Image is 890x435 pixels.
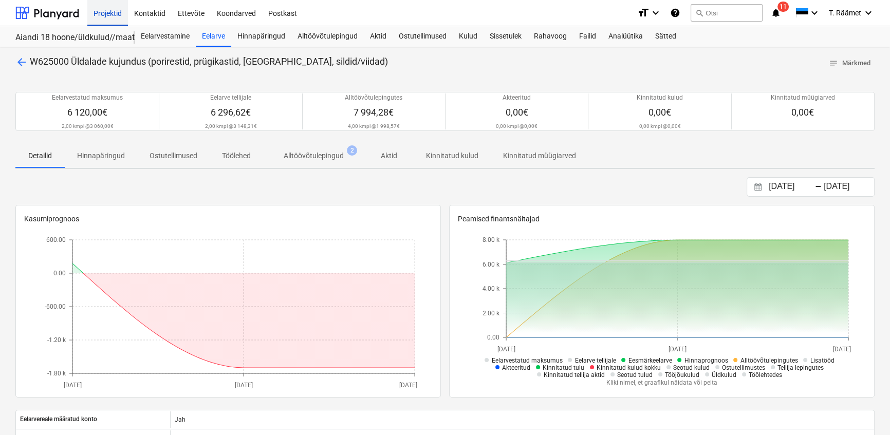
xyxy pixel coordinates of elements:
[135,26,196,47] a: Eelarvestamine
[291,26,364,47] a: Alltöövõtulepingud
[28,150,52,161] p: Detailid
[46,236,66,243] tspan: 600.00
[20,415,97,424] p: Eelarvereale määratud konto
[544,371,605,379] span: Kinnitatud tellija aktid
[62,123,114,129] p: 2,00 kmpl @ 3 060,00€
[30,56,388,67] span: W625000 Üldalade kujundus (porirestid, prügikastid, lilled, sildid/viidad)
[684,357,728,364] span: Hinnaprognoos
[364,26,393,47] a: Aktid
[497,346,515,353] tspan: [DATE]
[815,184,822,190] div: -
[77,150,125,161] p: Hinnapäringud
[483,236,500,243] tspan: 8.00 k
[506,107,528,118] span: 0,00€
[354,107,394,118] span: 7 994,28€
[491,357,562,364] span: Eelarvestatud maksumus
[399,382,417,389] tspan: [DATE]
[53,270,66,277] tspan: 0.00
[377,150,401,161] p: Aktid
[150,150,197,161] p: Ostutellimused
[832,346,850,353] tspan: [DATE]
[284,150,344,161] p: Alltöövõtulepingud
[691,4,763,22] button: Otsi
[637,7,650,19] i: format_size
[673,364,710,371] span: Seotud kulud
[345,93,402,102] p: Alltöövõtulepingutes
[649,26,682,47] a: Sätted
[483,261,500,268] tspan: 6.00 k
[777,2,789,12] span: 11
[426,150,478,161] p: Kinnitatud kulud
[617,371,653,379] span: Seotud tulud
[15,32,122,43] div: Aiandi 18 hoone/üldkulud//maatööd (2101944//2101951)
[668,346,686,353] tspan: [DATE]
[862,7,875,19] i: keyboard_arrow_down
[722,364,765,371] span: Ostutellimustes
[47,370,66,377] tspan: -1.80 k
[602,26,649,47] a: Analüütika
[573,26,602,47] a: Failid
[791,107,814,118] span: 0,00€
[670,7,680,19] i: Abikeskus
[740,357,798,364] span: Alltöövõtulepingutes
[695,9,703,17] span: search
[637,93,683,102] p: Kinnitatud kulud
[196,26,231,47] a: Eelarve
[822,180,874,194] input: Lõpp
[47,336,66,344] tspan: -1.20 k
[808,7,821,19] i: keyboard_arrow_down
[810,357,834,364] span: Lisatööd
[484,26,528,47] a: Sissetulek
[67,107,107,118] span: 6 120,00€
[502,364,530,371] span: Akteeritud
[829,9,861,17] span: T. Räämet
[231,26,291,47] a: Hinnapäringud
[210,93,251,102] p: Eelarve tellijale
[665,371,699,379] span: Tööjõukulud
[347,145,357,156] span: 2
[52,93,123,102] p: Eelarvestatud maksumus
[574,357,616,364] span: Eelarve tellijale
[839,386,890,435] iframe: Chat Widget
[475,379,848,387] p: Kliki nimel, et graafikul näidata või peita
[639,123,680,129] p: 0,00 kmpl @ 0,00€
[543,364,584,371] span: Kinnitatud tulu
[712,371,736,379] span: Üldkulud
[829,59,838,68] span: notes
[222,150,251,161] p: Töölehed
[777,364,824,371] span: Tellija lepingutes
[393,26,453,47] a: Ostutellimused
[749,181,767,193] button: Interact with the calendar and add the check-in date for your trip.
[15,56,28,68] span: arrow_back
[453,26,484,47] a: Kulud
[483,310,500,317] tspan: 2.00 k
[825,55,875,71] button: Märkmed
[771,7,781,19] i: notifications
[63,382,81,389] tspan: [DATE]
[211,107,251,118] span: 6 296,62€
[767,180,819,194] input: Algus
[45,303,66,310] tspan: -600.00
[234,382,252,389] tspan: [DATE]
[483,285,500,292] tspan: 4.00 k
[749,371,782,379] span: Töölehtedes
[487,334,499,341] tspan: 0.00
[170,411,874,428] div: Jah
[829,58,870,69] span: Märkmed
[597,364,661,371] span: Kinnitatud kulud kokku
[503,93,531,102] p: Akteeritud
[24,214,432,224] p: Kasumiprognoos
[648,107,671,118] span: 0,00€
